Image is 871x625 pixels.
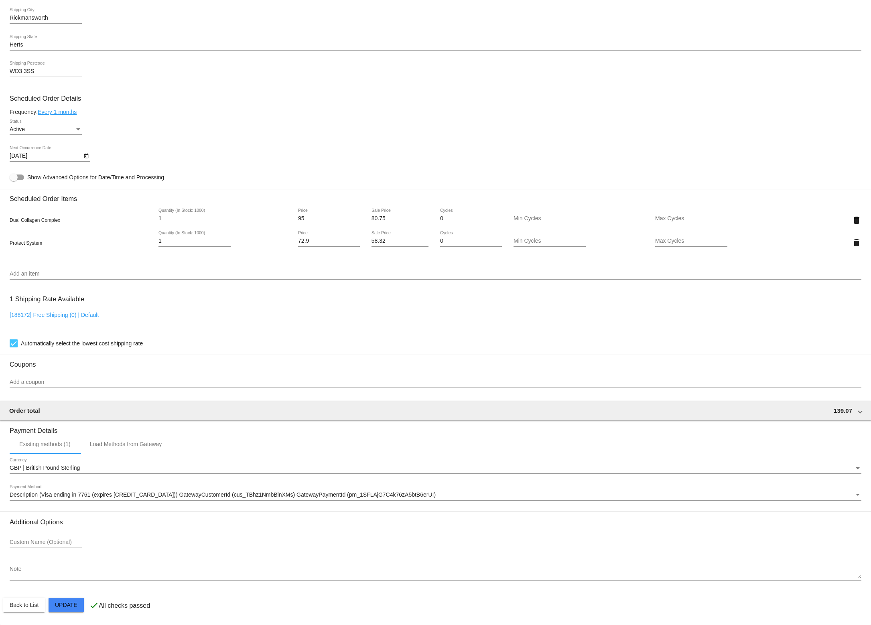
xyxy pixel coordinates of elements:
[3,598,45,612] button: Back to List
[89,601,99,610] mat-icon: check
[852,238,861,248] mat-icon: delete
[372,215,429,222] input: Sale Price
[298,238,360,244] input: Price
[10,539,82,546] input: Custom Name (Optional)
[440,215,502,222] input: Cycles
[10,95,861,102] h3: Scheduled Order Details
[38,109,77,115] a: Every 1 months
[655,215,727,222] input: Max Cycles
[10,126,82,133] mat-select: Status
[10,271,861,277] input: Add an item
[82,151,90,160] button: Open calendar
[10,290,84,308] h3: 1 Shipping Rate Available
[10,421,861,434] h3: Payment Details
[10,42,861,48] input: Shipping State
[440,238,502,244] input: Cycles
[49,598,84,612] button: Update
[10,379,861,386] input: Add a coupon
[10,217,60,223] span: Dual Collagen Complex
[21,339,143,348] span: Automatically select the lowest cost shipping rate
[158,215,231,222] input: Quantity (In Stock: 1000)
[10,602,39,608] span: Back to List
[9,407,40,414] span: Order total
[10,109,861,115] div: Frequency:
[10,518,861,526] h3: Additional Options
[158,238,231,244] input: Quantity (In Stock: 1000)
[99,602,150,609] p: All checks passed
[10,240,42,246] span: Protect System
[55,602,77,608] span: Update
[852,215,861,225] mat-icon: delete
[10,465,80,471] span: GBP | British Pound Sterling
[372,238,429,244] input: Sale Price
[27,173,164,181] span: Show Advanced Options for Date/Time and Processing
[10,465,861,471] mat-select: Currency
[10,68,82,75] input: Shipping Postcode
[10,126,25,132] span: Active
[298,215,360,222] input: Price
[10,15,82,21] input: Shipping City
[19,441,71,447] div: Existing methods (1)
[834,407,852,414] span: 139.07
[90,441,162,447] div: Load Methods from Gateway
[10,491,436,498] span: Description (Visa ending in 7761 (expires [CREDIT_CARD_DATA])) GatewayCustomerId (cus_TBhz1NmbBln...
[10,355,861,368] h3: Coupons
[10,492,861,498] mat-select: Payment Method
[10,153,82,159] input: Next Occurrence Date
[10,189,861,203] h3: Scheduled Order Items
[10,312,99,318] a: [188172] Free Shipping (0) | Default
[655,238,727,244] input: Max Cycles
[514,238,586,244] input: Min Cycles
[514,215,586,222] input: Min Cycles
